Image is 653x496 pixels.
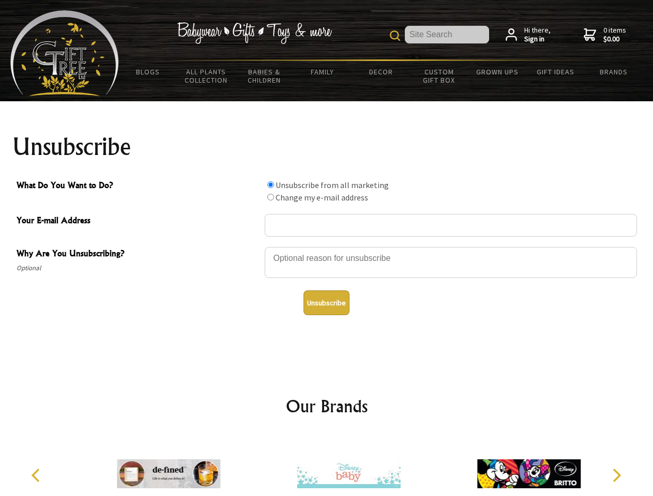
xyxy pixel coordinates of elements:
h2: Our Brands [21,394,633,419]
a: All Plants Collection [177,61,236,91]
a: Custom Gift Box [410,61,468,91]
input: Site Search [405,26,489,43]
input: What Do You Want to Do? [267,194,274,200]
input: Your E-mail Address [265,214,637,237]
a: Brands [585,61,643,83]
input: What Do You Want to Do? [267,181,274,188]
a: Decor [352,61,410,83]
span: Why Are You Unsubscribing? [17,247,260,262]
span: Your E-mail Address [17,214,260,229]
button: Previous [26,464,49,487]
h1: Unsubscribe [12,134,641,159]
a: Grown Ups [468,61,526,83]
label: Unsubscribe from all marketing [276,180,389,190]
a: BLOGS [119,61,177,83]
textarea: Why Are You Unsubscribing? [265,247,637,278]
span: 0 items [603,25,626,44]
a: Family [294,61,352,83]
span: Optional [17,262,260,274]
button: Next [605,464,628,487]
button: Unsubscribe [303,290,350,315]
img: Babywear - Gifts - Toys & more [177,22,332,44]
img: product search [390,30,400,41]
img: Babyware - Gifts - Toys and more... [10,10,119,96]
a: 0 items$0.00 [584,26,626,44]
a: Babies & Children [235,61,294,91]
a: Hi there,Sign in [506,26,551,44]
label: Change my e-mail address [276,192,368,203]
strong: $0.00 [603,35,626,44]
span: Hi there, [524,26,551,44]
a: Gift Ideas [526,61,585,83]
span: What Do You Want to Do? [17,179,260,194]
strong: Sign in [524,35,551,44]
